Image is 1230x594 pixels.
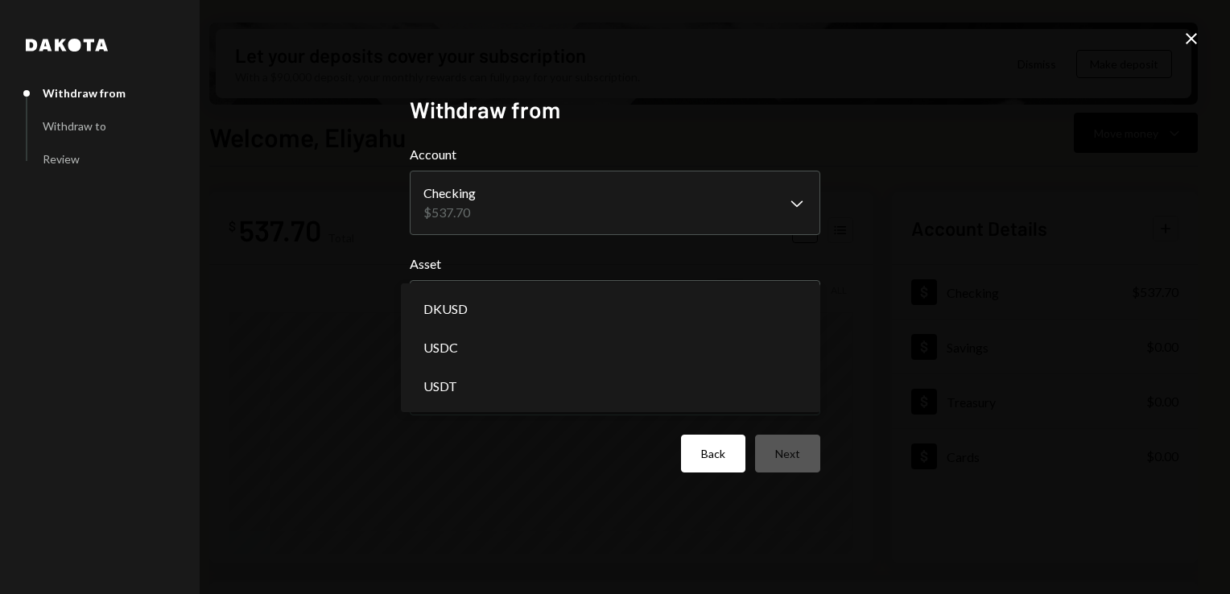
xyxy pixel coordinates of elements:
[410,145,820,164] label: Account
[410,171,820,235] button: Account
[423,338,458,357] span: USDC
[423,299,468,319] span: DKUSD
[43,119,106,133] div: Withdraw to
[410,254,820,274] label: Asset
[410,280,820,325] button: Asset
[681,435,745,472] button: Back
[43,86,126,100] div: Withdraw from
[43,152,80,166] div: Review
[423,377,457,396] span: USDT
[410,94,820,126] h2: Withdraw from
